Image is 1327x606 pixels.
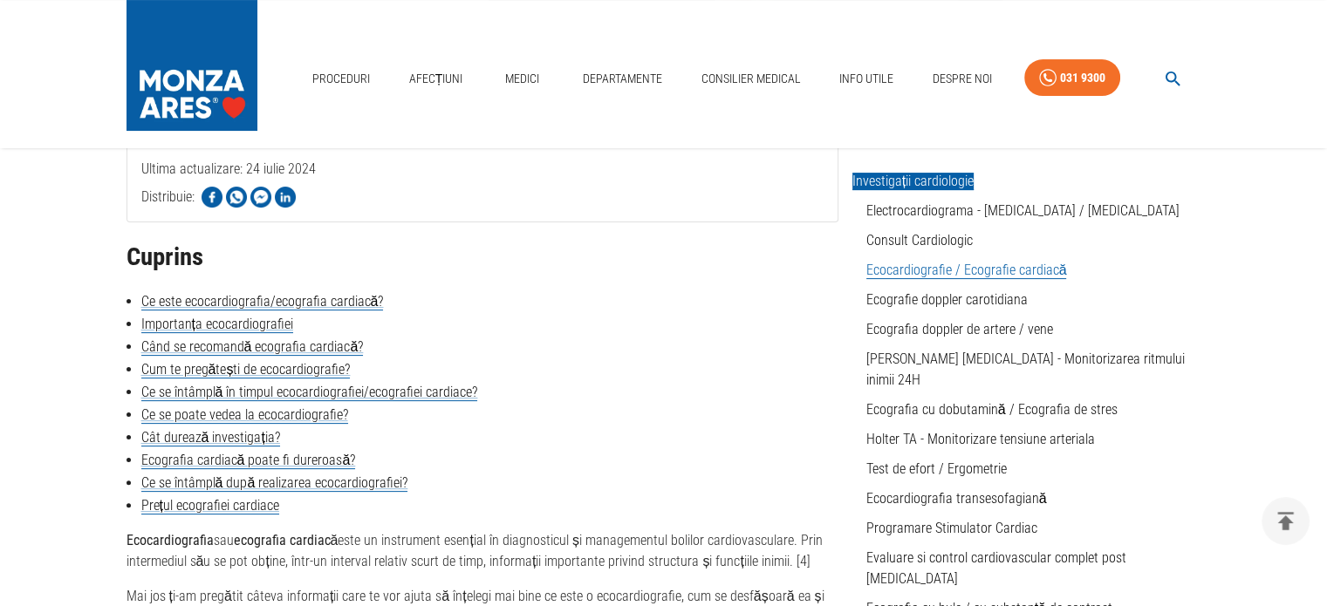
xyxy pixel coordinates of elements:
[275,187,296,208] img: Share on LinkedIn
[866,202,1180,219] a: Electrocardiograma - [MEDICAL_DATA] / [MEDICAL_DATA]
[305,61,377,97] a: Proceduri
[141,474,408,492] a: Ce se întâmplă după realizarea ecocardiografiei?
[141,187,195,208] p: Distribuie:
[866,262,1067,279] a: Ecocardiografie / Ecografie cardiacă
[141,293,384,310] a: Ce este ecocardiografia/ecografia cardiacă?
[141,316,293,333] a: Importanța ecocardiografiei
[127,532,214,548] strong: Ecocardiografia
[250,187,271,208] img: Share on Facebook Messenger
[832,61,900,97] a: Info Utile
[866,291,1028,308] a: Ecografie doppler carotidiana
[226,187,247,208] img: Share on WhatsApp
[402,61,470,97] a: Afecțiuni
[234,532,339,548] strong: ecografia cardiacă
[141,429,280,446] a: Cât durează investigația?
[866,490,1047,507] a: Ecocardiografia transesofagiană
[127,530,838,572] p: sau este un instrument esențial în diagnosticul și managementul bolilor cardiovasculare. Prin int...
[926,61,999,97] a: Despre Noi
[141,384,478,401] a: Ce se întâmplă în timpul ecocardiografiei/ecografiei cardiace?
[852,173,974,190] span: Investigații cardiologie
[866,549,1126,587] a: Evaluare si control cardiovascular complet post [MEDICAL_DATA]
[866,460,1007,477] a: Test de efort / Ergometrie
[141,497,279,514] a: Prețul ecografiei cardiace
[495,61,551,97] a: Medici
[866,232,973,249] a: Consult Cardiologic
[141,361,351,378] a: Cum te pregătești de ecocardiografie?
[141,406,348,424] a: Ce se poate vedea la ecocardiografie?
[866,431,1095,447] a: Holter TA - Monitorizare tensiune arteriala
[866,351,1185,388] a: [PERSON_NAME] [MEDICAL_DATA] - Monitorizarea ritmului inimii 24H
[866,401,1118,418] a: Ecografia cu dobutamină / Ecografia de stres
[127,243,838,271] h2: Cuprins
[141,160,316,247] span: Ultima actualizare: 24 iulie 2024
[1262,497,1310,545] button: delete
[1024,59,1120,97] a: 031 9300
[141,452,356,469] a: Ecografia cardiacă poate fi dureroasă?
[694,61,807,97] a: Consilier Medical
[852,123,1201,151] h2: Procedurile Noastre
[866,321,1053,337] a: Ecografia doppler de artere / vene
[141,338,364,356] a: Când se recomandă ecografia cardiacă?
[1060,67,1105,89] div: 031 9300
[202,187,222,208] img: Share on Facebook
[576,61,669,97] a: Departamente
[866,520,1037,536] a: Programare Stimulator Cardiac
